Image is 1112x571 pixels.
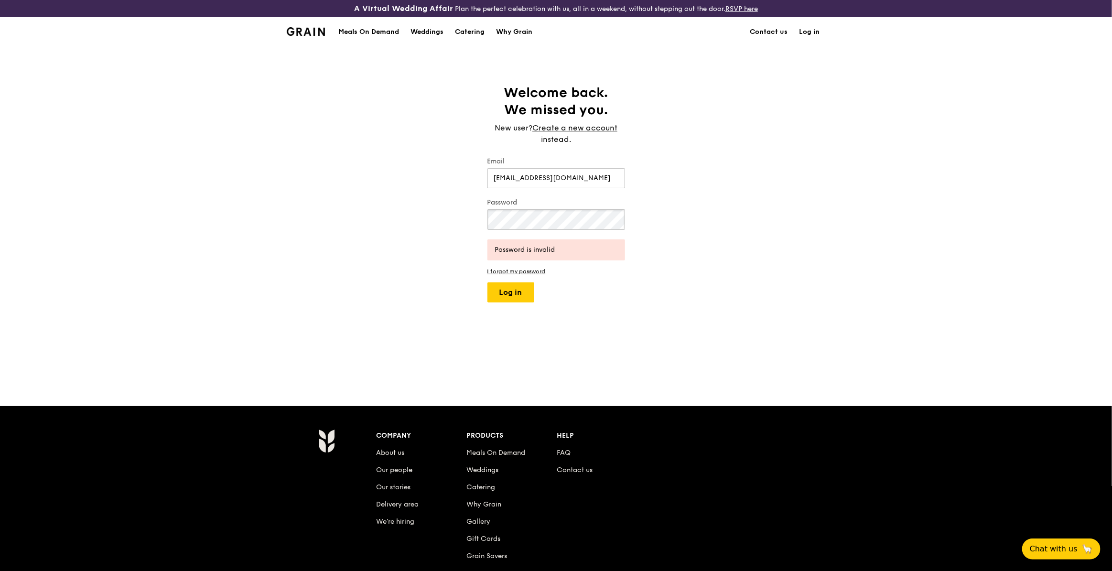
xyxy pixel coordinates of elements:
div: Password is invalid [495,245,617,255]
span: instead. [541,135,571,144]
a: Meals On Demand [466,449,525,457]
button: Chat with us🦙 [1022,539,1101,560]
a: Log in [794,18,826,46]
div: Help [557,429,647,442]
span: 🦙 [1081,543,1093,555]
a: Grain Savers [466,552,507,560]
a: Weddings [466,466,498,474]
a: Why Grain [490,18,538,46]
a: RSVP here [725,5,758,13]
a: Contact us [745,18,794,46]
a: Gallery [466,517,490,526]
a: Why Grain [466,500,501,508]
a: Our people [377,466,413,474]
a: Delivery area [377,500,419,508]
a: FAQ [557,449,571,457]
a: GrainGrain [287,17,325,45]
button: Log in [487,282,534,302]
a: About us [377,449,405,457]
div: Plan the perfect celebration with us, all in a weekend, without stepping out the door. [281,4,831,13]
a: Catering [449,18,490,46]
a: Catering [466,483,495,491]
div: Why Grain [496,18,532,46]
span: Chat with us [1030,543,1078,555]
h3: A Virtual Wedding Affair [354,4,453,13]
label: Password [487,198,625,207]
a: Contact us [557,466,593,474]
span: New user? [495,123,532,132]
div: Company [377,429,467,442]
div: Products [466,429,557,442]
div: Weddings [410,18,443,46]
a: Our stories [377,483,411,491]
img: Grain [318,429,335,453]
a: We’re hiring [377,517,415,526]
h1: Welcome back. We missed you. [487,84,625,119]
a: I forgot my password [487,268,625,275]
label: Email [487,157,625,166]
a: Create a new account [532,122,617,134]
div: Meals On Demand [338,18,399,46]
a: Gift Cards [466,535,500,543]
div: Catering [455,18,485,46]
img: Grain [287,27,325,36]
a: Weddings [405,18,449,46]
